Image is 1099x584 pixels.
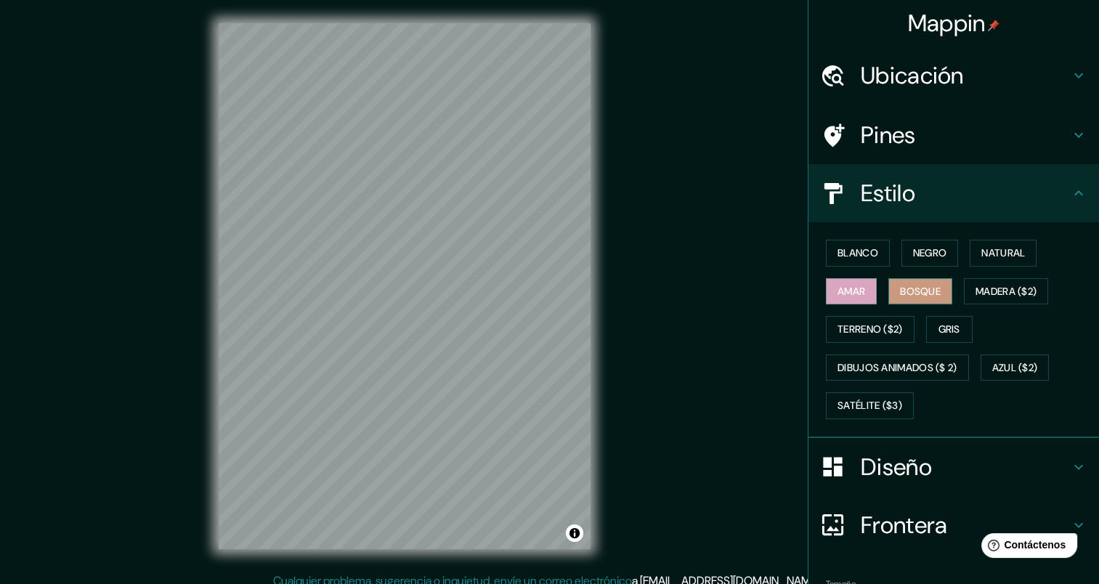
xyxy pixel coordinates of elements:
font: Satélite ($3) [838,397,902,415]
div: Estilo [808,164,1099,222]
img: pin-icon.png [988,20,999,31]
button: Satélite ($3) [826,392,914,419]
button: Blanco [826,240,890,267]
canvas: Mapa [219,23,591,549]
button: Gris [926,316,973,343]
button: Bosque [888,278,952,305]
h4: Ubicación [861,61,1070,90]
font: Gris [938,320,960,338]
h4: Pines [861,121,1070,150]
iframe: Help widget launcher [970,527,1083,568]
font: Madera ($2) [976,283,1037,301]
font: Terreno ($2) [838,320,903,338]
h4: Estilo [861,179,1070,208]
button: Terreno ($2) [826,316,915,343]
font: Dibujos animados ($ 2) [838,359,957,377]
font: Azul ($2) [992,359,1038,377]
button: Azul ($2) [981,354,1050,381]
font: Negro [913,244,947,262]
font: Amar [838,283,865,301]
button: Alternar atribución [566,524,583,542]
font: Bosque [900,283,941,301]
font: Blanco [838,244,878,262]
div: Ubicación [808,46,1099,105]
button: Dibujos animados ($ 2) [826,354,969,381]
div: Pines [808,106,1099,164]
button: Natural [970,240,1037,267]
div: Frontera [808,496,1099,554]
font: Mappin [908,8,986,38]
h4: Diseño [861,453,1070,482]
button: Negro [901,240,959,267]
h4: Frontera [861,511,1070,540]
button: Madera ($2) [964,278,1048,305]
font: Natural [981,244,1025,262]
div: Diseño [808,438,1099,496]
button: Amar [826,278,877,305]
